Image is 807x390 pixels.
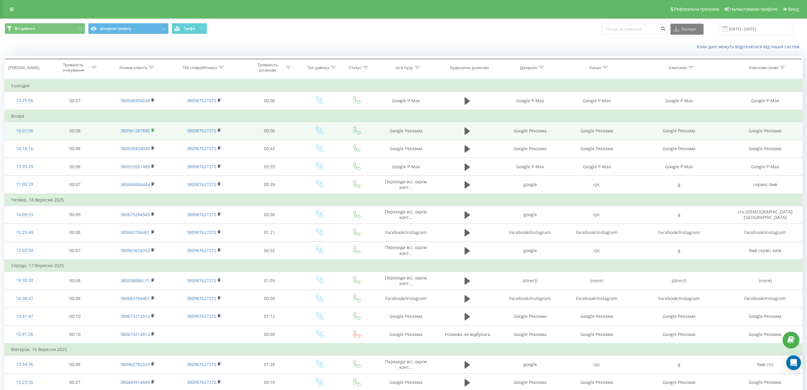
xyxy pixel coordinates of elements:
[15,26,35,31] span: Всі дзвінки
[88,23,169,34] button: Джерела трафіку
[251,62,284,73] div: Тривалість розмови
[120,128,150,134] a: 380961287880
[385,359,427,370] span: Переходи всі, окрім конт...
[374,158,438,176] td: Google P-Max
[187,146,216,151] a: 380987627272
[670,24,703,35] button: Експорт
[450,65,489,70] div: Аудіозапис розмови
[669,65,687,70] div: Кампанія
[239,242,300,260] td: 00:55
[239,224,300,241] td: 01:21
[563,206,630,224] td: cpc
[8,65,39,70] div: [PERSON_NAME]
[497,122,563,140] td: Google Реклама
[120,295,150,301] a: 380683794401
[730,7,778,12] span: Налаштування профілю
[239,326,300,344] td: 00:00
[11,227,38,239] div: 15:25:49
[120,98,150,103] a: 380506954038
[497,176,563,194] td: google
[563,224,630,241] td: Facebook/Instagram
[57,62,90,73] div: Тривалість очікування
[187,212,216,217] a: 380987627272
[11,95,38,107] div: 13:25:56
[187,181,216,187] a: 380987627272
[374,140,438,158] td: Google Реклама
[728,206,802,224] td: сто [DEMOGRAPHIC_DATA] [GEOGRAPHIC_DATA]
[120,164,150,170] a: 380932651488
[120,313,150,319] a: 380673212812
[728,290,802,307] td: Facebook/Instagram
[497,224,563,241] td: Facebook/Instagram
[786,355,801,370] div: Open Intercom Messenger
[120,331,150,337] a: 380673212812
[590,65,601,70] div: Канал
[497,242,563,260] td: google
[11,161,38,173] div: 13:39:29
[630,242,728,260] td: g
[728,140,802,158] td: Google Реклама
[697,44,802,49] a: Коли дані можуть відрізнятися вiд інших систем
[497,92,563,110] td: Google P-Max
[239,290,300,307] td: 00:00
[5,23,85,34] button: Всі дзвінки
[497,158,563,176] td: Google P-Max
[44,326,106,344] td: 00:10
[44,122,106,140] td: 00:08
[728,224,802,241] td: Facebook/Instagram
[563,356,630,373] td: cpc
[239,176,300,194] td: 00:39
[11,178,38,190] div: 11:05:29
[728,176,802,194] td: сервис бмв
[11,125,38,137] div: 16:07:06
[630,356,728,373] td: g
[44,176,106,194] td: 00:07
[187,128,216,134] a: 380987627272
[5,80,802,92] td: Сьогодні
[563,326,630,344] td: Google Реклама
[385,179,427,190] span: Переходи всі, окрім конт...
[44,92,106,110] td: 00:07
[374,224,438,241] td: Facebook/Instagram
[563,290,630,307] td: Facebook/Instagram
[563,242,630,260] td: cpc
[728,326,802,344] td: Google Реклама
[120,212,150,217] a: 380679284545
[497,290,563,307] td: Facebook/Instagram
[630,326,728,344] td: Google Реклама
[728,356,802,373] td: бмв сто
[630,307,728,325] td: Google Реклама
[187,278,216,283] a: 380987627272
[630,176,728,194] td: g
[239,356,300,373] td: 01:26
[187,98,216,103] a: 380987627272
[44,224,106,241] td: 00:08
[630,92,728,110] td: Google P-Max
[187,229,216,235] a: 380987627272
[44,307,106,325] td: 00:10
[630,290,728,307] td: Facebook/Instagram
[172,23,207,34] button: Графік
[497,272,563,290] td: (direct)
[11,328,38,340] div: 10:41:26
[239,272,300,290] td: 01:03
[239,307,300,325] td: 01:12
[385,275,427,286] span: Переходи всі, окрім конт...
[5,194,802,206] td: Четвер, 18 Вересня 2025
[239,122,300,140] td: 00:06
[184,26,196,31] span: Графік
[11,209,38,221] div: 16:09:33
[497,206,563,224] td: google
[396,65,413,70] div: Ім'я пулу
[239,158,300,176] td: 03:35
[307,65,329,70] div: Тип дзвінка
[44,158,106,176] td: 00:08
[602,24,667,35] input: Пошук за номером
[44,206,106,224] td: 00:09
[563,140,630,158] td: Google Реклама
[788,7,799,12] span: Вихід
[239,140,300,158] td: 00:42
[44,356,106,373] td: 00:08
[385,244,427,256] span: Переходи всі, окрім конт...
[11,244,38,256] div: 12:02:04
